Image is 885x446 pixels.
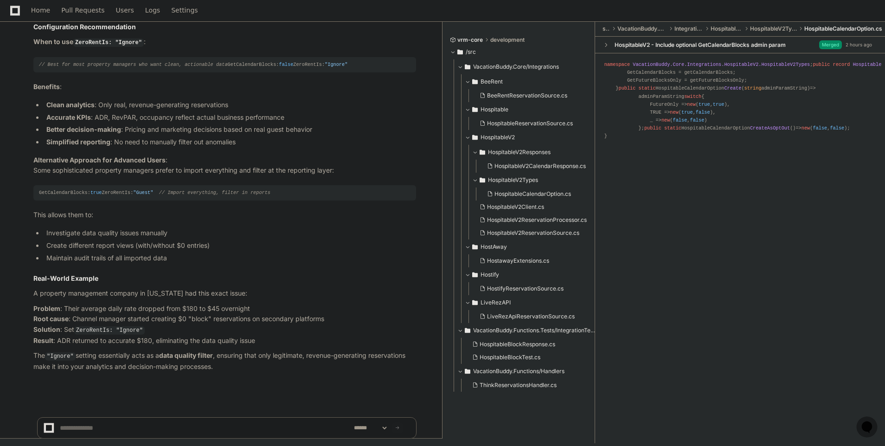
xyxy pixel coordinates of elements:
[724,85,741,91] span: Create
[33,37,416,48] p: :
[490,36,525,44] span: development
[690,117,705,123] span: false
[664,125,681,131] span: static
[476,282,590,295] button: HostifyReservationSource.cs
[61,7,104,13] span: Pull Requests
[487,257,549,265] span: HostawayExtensions.cs
[472,297,478,308] svg: Directory
[633,62,810,67] span: VacationBuddy.Core.Integrations.HospitableV2.HospitableV2Types
[9,37,169,52] div: Welcome
[44,112,416,123] li: : ADR, RevPAR, occupancy reflect actual business performance
[476,310,590,323] button: LiveRezApiReservationSource.cs
[494,190,571,198] span: HospitableCalendarOption.cs
[744,85,762,91] span: string
[473,63,559,71] span: VacationBuddy.Core/Integrations
[846,41,872,48] div: 2 hours ago
[480,341,555,348] span: HospitableBlockResponse.cs
[44,100,416,110] li: : Only real, revenue-generating reservations
[465,239,596,254] button: HostAway
[855,415,880,440] iframe: Open customer support
[33,38,144,45] strong: When to use
[39,62,228,67] span: // Best for most property managers who want clean, actionable data
[487,229,579,237] span: HospitableV2ReservationSource.cs
[158,71,169,83] button: Start new chat
[687,101,695,107] span: new
[74,326,145,335] code: ZeroRentIs: "Ignore"
[618,85,810,91] span: HospitableCalendarOption ( )
[476,213,590,226] button: HospitableV2ReservationProcessor.cs
[457,364,596,379] button: VacationBuddy.Functions/Handlers
[480,147,485,158] svg: Directory
[819,40,842,49] span: Merged
[804,25,882,32] span: HospitableCalendarOption.cs
[457,323,596,338] button: VacationBuddy.Functions.Tests/IntegrationTests/Hospitable
[45,352,76,361] code: "Ignore"
[33,83,60,90] strong: Benefits
[813,125,827,131] span: false
[813,62,830,67] span: public
[483,187,590,200] button: HospitableCalendarOption.cs
[325,62,347,67] span: "Ignore"
[46,125,121,133] strong: Better decision-making
[33,210,416,220] p: This allows them to:
[33,315,69,323] strong: Root cause
[468,351,590,364] button: HospitableBlockTest.cs
[473,368,564,375] span: VacationBuddy.Functions/Handlers
[44,124,416,135] li: : Pricing and marketing decisions based on real guest behavior
[603,25,610,32] span: src
[465,267,596,282] button: Hostify
[472,145,596,160] button: HospitableV2Responses
[711,25,743,32] span: HospitableV2
[468,338,590,351] button: HospitableBlockResponse.cs
[494,162,586,170] span: HospitableV2CalendarResponse.cs
[465,102,596,117] button: Hospitable
[90,190,102,195] span: true
[487,92,567,99] span: BeeRentReservationSource.cs
[481,106,508,113] span: Hospitable
[33,22,416,32] h2: Configuration Recommendation
[476,117,590,130] button: HospitableReservationSource.cs
[159,190,270,195] span: // Import everything, filter in reports
[44,228,416,239] li: Investigate data quality issues manually
[481,271,499,278] span: Hostify
[472,269,478,280] svg: Directory
[483,160,590,173] button: HospitableV2CalendarResponse.cs
[33,156,166,164] strong: Alternative Approach for Advanced Users
[480,175,485,186] svg: Directory
[644,125,796,131] span: HospitableCalendarOption ()
[480,381,557,389] span: ThinkReservationsHandler.cs
[481,134,515,141] span: HospitableV2
[744,85,808,91] span: adminParamString
[699,101,710,107] span: true
[487,203,544,211] span: HospitableV2Client.cs
[615,41,786,48] div: HospitableV2 - Include optional GetCalendarBlocks admin param
[457,59,596,74] button: VacationBuddy.Core/Integrations
[670,109,678,115] span: new
[33,82,416,92] p: :
[33,304,416,346] p: : Their average daily rate dropped from $180 to $45 overnight : Channel manager started creating ...
[32,78,117,85] div: We're available if you need us!
[481,299,511,306] span: LiveRezAPI
[618,85,635,91] span: public
[604,61,876,140] div: ; { FutureOnly = ; TRUE = ; GetCalendarBlocks { ; ; } GetFutureBlocksOnly { ; ; } { GetCalendarBl...
[696,109,710,115] span: false
[487,216,587,224] span: HospitableV2ReservationProcessor.cs
[46,113,91,121] strong: Accurate KPIs
[487,285,564,292] span: HostifyReservationSource.cs
[159,351,213,359] strong: data quality filter
[684,93,701,99] span: switch
[39,61,410,69] div: GetCalendarBlocks: ZeroRentIs:
[750,25,797,32] span: HospitableV2Types
[457,36,483,44] span: vrm-core
[9,69,26,85] img: 1736555170064-99ba0984-63c1-480f-8ee9-699278ef63ed
[674,25,703,32] span: Integrations
[476,226,590,239] button: HospitableV2ReservationSource.cs
[476,200,590,213] button: HospitableV2Client.cs
[713,101,725,107] span: true
[481,243,507,251] span: HostAway
[465,130,596,145] button: HospitableV2
[639,85,656,91] span: static
[171,7,198,13] span: Settings
[750,125,790,131] span: CreateAsOptOut
[450,45,588,59] button: /src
